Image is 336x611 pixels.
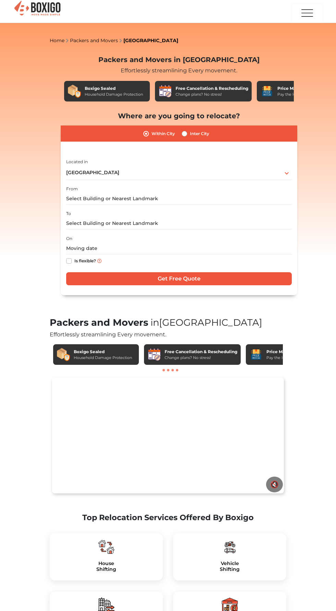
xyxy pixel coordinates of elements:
div: Price Match Guarantee [277,85,329,92]
input: Moving date [66,242,292,254]
h5: Vehicle Shifting [179,561,281,572]
span: Effortlessly streamlining Every movement. [50,331,166,338]
input: Select Building or Nearest Landmark [66,193,292,205]
label: On [66,236,72,242]
div: Pay the lowest. Guaranteed! [277,92,329,97]
img: Boxigo Sealed [57,348,70,361]
div: Free Cancellation & Rescheduling [165,349,237,355]
div: Effortlessly streamlining Every movement. [61,67,297,75]
a: VehicleShifting [179,561,281,572]
label: Inter City [190,130,209,138]
h5: House Shifting [55,561,157,572]
div: Boxigo Sealed [85,85,143,92]
div: Household Damage Protection [85,92,143,97]
button: 🔇 [266,477,283,492]
h1: Packers and Movers [50,317,286,328]
div: Free Cancellation & Rescheduling [176,85,248,92]
img: menu [300,3,314,23]
input: Get Free Quote [66,272,292,285]
label: Is flexible? [74,257,96,264]
div: Household Damage Protection [74,355,132,361]
div: Change plans? No stress! [176,92,248,97]
img: Boxigo Sealed [68,84,81,98]
img: info [97,259,101,263]
h2: Packers and Movers in [GEOGRAPHIC_DATA] [61,56,297,64]
div: Boxigo Sealed [74,349,132,355]
a: HouseShifting [55,561,157,572]
div: Change plans? No stress! [165,355,237,361]
img: Price Match Guarantee [249,348,263,361]
img: boxigo_packers_and_movers_plan [221,539,238,555]
img: Free Cancellation & Rescheduling [147,348,161,361]
div: Price Match Guarantee [266,349,319,355]
a: Packers and Movers [70,37,118,44]
span: in [151,317,159,328]
h2: Top Relocation Services Offered By Boxigo [50,513,286,522]
img: Free Cancellation & Rescheduling [158,84,172,98]
a: Home [50,37,64,44]
label: To [66,211,71,217]
label: Located in [66,159,88,165]
div: Pay the lowest. Guaranteed! [266,355,319,361]
label: From [66,186,78,192]
img: Price Match Guarantee [260,84,274,98]
label: Within City [152,130,175,138]
input: Select Building or Nearest Landmark [66,217,292,229]
span: [GEOGRAPHIC_DATA] [148,317,262,328]
video: Your browser does not support the video tag. [52,378,284,493]
h2: Where are you going to relocate? [61,112,297,120]
a: [GEOGRAPHIC_DATA] [123,37,178,44]
span: [GEOGRAPHIC_DATA] [66,169,119,176]
img: boxigo_packers_and_movers_plan [98,539,115,555]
